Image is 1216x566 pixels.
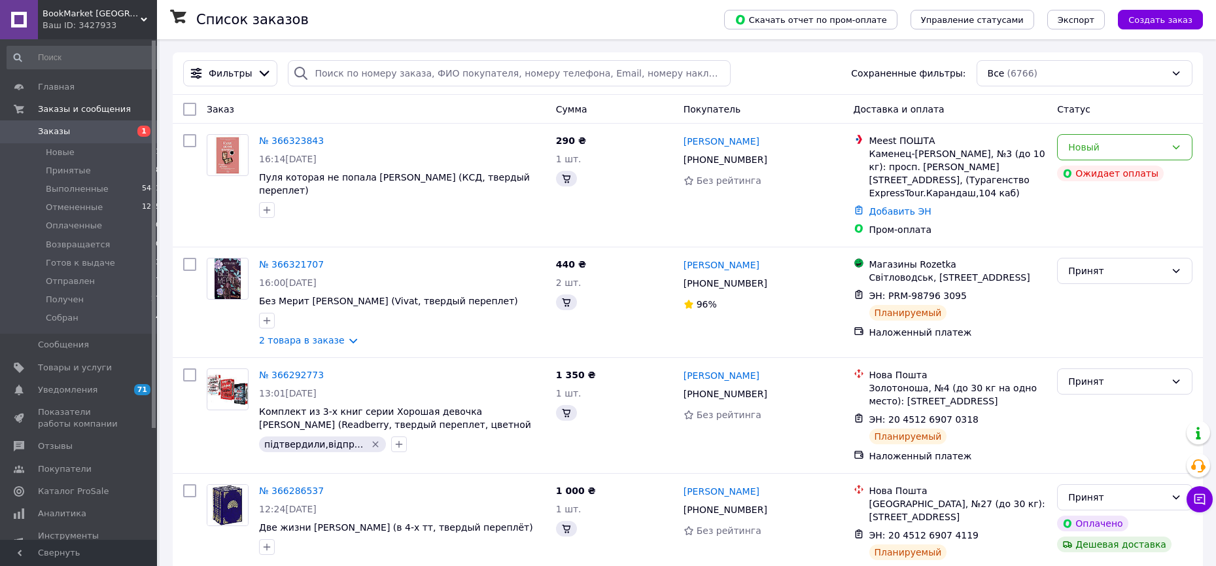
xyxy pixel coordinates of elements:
span: Отправлен [46,275,95,287]
span: Статус [1057,104,1090,115]
span: 5481 [142,183,160,195]
img: Фото товару [215,135,240,175]
div: Пром-оплата [869,223,1047,236]
span: Товары и услуги [38,362,112,374]
span: Покупатели [38,463,92,475]
div: [PHONE_NUMBER] [681,385,770,403]
span: Заказы и сообщения [38,103,131,115]
span: Сохраненные фильтры: [851,67,965,80]
span: (6766) [1007,68,1037,79]
div: Наложенный платеж [869,326,1047,339]
span: Без рейтинга [697,175,761,186]
a: Две жизни [PERSON_NAME] (в 4-х тт, твердый переплёт) [259,522,533,533]
span: ЭН: PRM-98796 3095 [869,291,967,301]
a: Комплект из 3-х книг серии Хорошая девочка [PERSON_NAME] (Readberry, твердый переплет, цветной срез) [259,406,531,443]
div: Золотоноша, №4 (до 30 кг на одно место): [STREET_ADDRESS] [869,381,1047,408]
span: Готов к выдаче [46,257,115,269]
span: Сообщения [38,339,89,351]
a: № 366321707 [259,259,324,270]
a: [PERSON_NAME] [684,369,759,382]
div: Принят [1068,374,1166,389]
span: Собран [46,312,78,324]
span: Отмененные [46,202,103,213]
img: Фото товару [215,258,241,299]
span: 71 [134,384,150,395]
span: 1215 [142,202,160,213]
div: Нова Пошта [869,368,1047,381]
a: № 366292773 [259,370,324,380]
span: Управление статусами [921,15,1024,25]
span: Показатели работы компании [38,406,121,430]
span: 8 [156,165,160,177]
div: [PHONE_NUMBER] [681,150,770,169]
span: Заказы [38,126,70,137]
a: Фото товару [207,134,249,176]
span: 1 шт. [556,504,582,514]
button: Управление статусами [911,10,1034,29]
span: Фильтры [209,67,252,80]
div: Каменец-[PERSON_NAME], №3 (до 10 кг): просп. [PERSON_NAME][STREET_ADDRESS], (Турагенство ExpressT... [869,147,1047,200]
a: Пуля которая не попала [PERSON_NAME] (КСД, твердый переплет) [259,172,530,196]
a: 2 товара в заказе [259,335,345,345]
span: 4 [156,312,160,324]
div: Планируемый [869,429,947,444]
div: Ваш ID: 3427933 [43,20,157,31]
span: 1 шт. [556,154,582,164]
h1: Список заказов [196,12,309,27]
span: Заказ [207,104,234,115]
span: Все [988,67,1005,80]
div: Принят [1068,264,1166,278]
span: BookMarket Украина [43,8,141,20]
span: підтвердили,відпр... [264,439,363,450]
a: Фото товару [207,484,249,526]
span: 96% [697,299,717,310]
span: 12:24[DATE] [259,504,317,514]
a: Фото товару [207,368,249,410]
span: ЭН: 20 4512 6907 4119 [869,530,979,540]
a: Фото товару [207,258,249,300]
a: № 366323843 [259,135,324,146]
button: Чат с покупателем [1187,486,1213,512]
span: Без рейтинга [697,525,761,536]
span: Инструменты вебмастера и SEO [38,530,121,554]
img: Фото товару [207,374,248,406]
span: Принятые [46,165,91,177]
span: Уведомления [38,384,97,396]
span: 13:01[DATE] [259,388,317,398]
div: Ожидает оплаты [1057,166,1164,181]
a: Добавить ЭН [869,206,931,217]
span: Покупатель [684,104,741,115]
span: 13 [151,257,160,269]
a: Без Мерит [PERSON_NAME] (Vivat, твердый переплет) [259,296,518,306]
span: ЭН: 20 4512 6907 0318 [869,414,979,425]
button: Экспорт [1047,10,1105,29]
a: № 366286537 [259,486,324,496]
input: Поиск [7,46,162,69]
div: Дешевая доставка [1057,537,1172,552]
div: Meest ПОШТА [869,134,1047,147]
div: Планируемый [869,305,947,321]
span: Получен [46,294,84,306]
span: Скачать отчет по пром-оплате [735,14,887,26]
span: 290 ₴ [556,135,586,146]
a: Создать заказ [1105,14,1203,24]
a: [PERSON_NAME] [684,135,759,148]
span: Главная [38,81,75,93]
img: Фото товару [207,485,248,525]
div: Новый [1068,140,1166,154]
span: 17 [151,275,160,287]
span: Без рейтинга [697,410,761,420]
span: 1 350 ₴ [556,370,596,380]
span: Выполненные [46,183,109,195]
div: Нова Пошта [869,484,1047,497]
svg: Удалить метку [370,439,381,450]
a: [PERSON_NAME] [684,258,759,272]
span: Создать заказ [1128,15,1192,25]
span: Отзывы [38,440,73,452]
span: Экспорт [1058,15,1094,25]
a: [PERSON_NAME] [684,485,759,498]
span: 1 [137,126,150,137]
